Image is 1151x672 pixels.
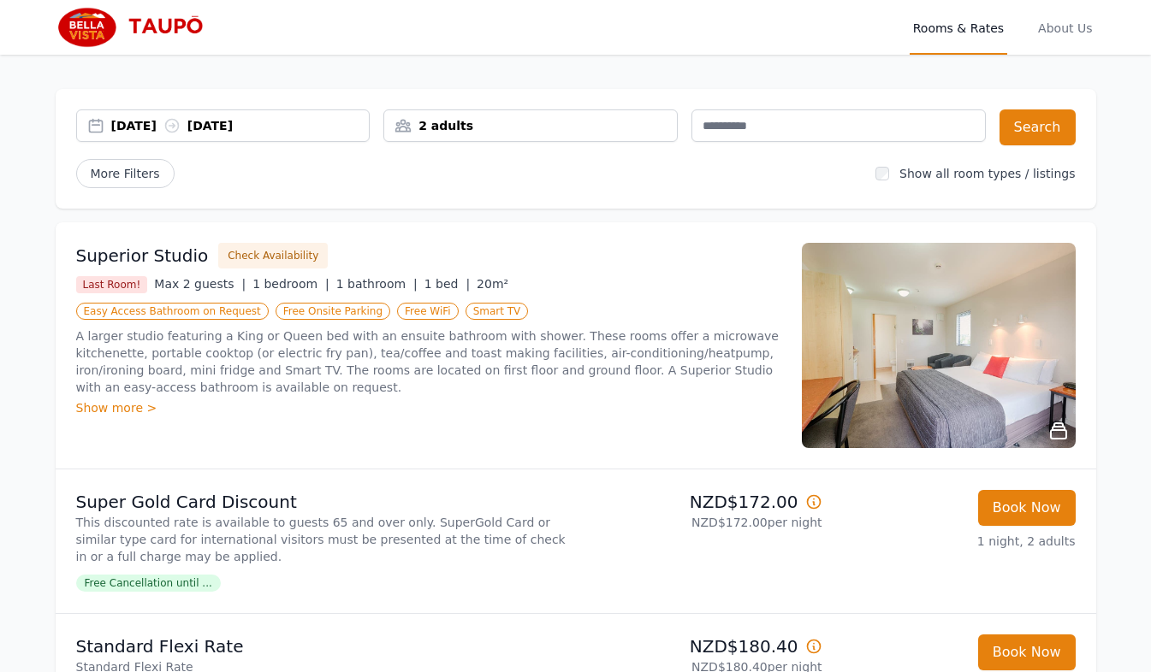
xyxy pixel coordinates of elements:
div: [DATE] [DATE] [111,117,370,134]
span: Easy Access Bathroom on Request [76,303,269,320]
div: 2 adults [384,117,677,134]
p: Standard Flexi Rate [76,634,569,658]
img: Bella Vista Taupo [56,7,220,48]
span: 1 bed | [424,277,470,291]
span: More Filters [76,159,175,188]
p: NZD$172.00 per night [583,514,822,531]
p: NZD$180.40 [583,634,822,658]
span: 1 bedroom | [252,277,329,291]
span: Free Cancellation until ... [76,575,221,592]
span: Free Onsite Parking [276,303,390,320]
button: Book Now [978,490,1076,526]
span: Last Room! [76,276,148,293]
p: Super Gold Card Discount [76,490,569,514]
label: Show all room types / listings [899,167,1075,180]
p: 1 night, 2 adults [836,533,1076,550]
span: 20m² [477,277,508,291]
h3: Superior Studio [76,244,209,268]
button: Book Now [978,634,1076,670]
p: NZD$172.00 [583,490,822,514]
button: Search [1000,109,1076,145]
span: Max 2 guests | [154,277,246,291]
span: Smart TV [466,303,529,320]
p: This discounted rate is available to guests 65 and over only. SuperGold Card or similar type card... [76,514,569,565]
button: Check Availability [218,243,328,268]
div: Show more > [76,399,781,416]
span: 1 bathroom | [336,277,418,291]
p: A larger studio featuring a King or Queen bed with an ensuite bathroom with shower. These rooms o... [76,327,781,396]
span: Free WiFi [397,303,459,320]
